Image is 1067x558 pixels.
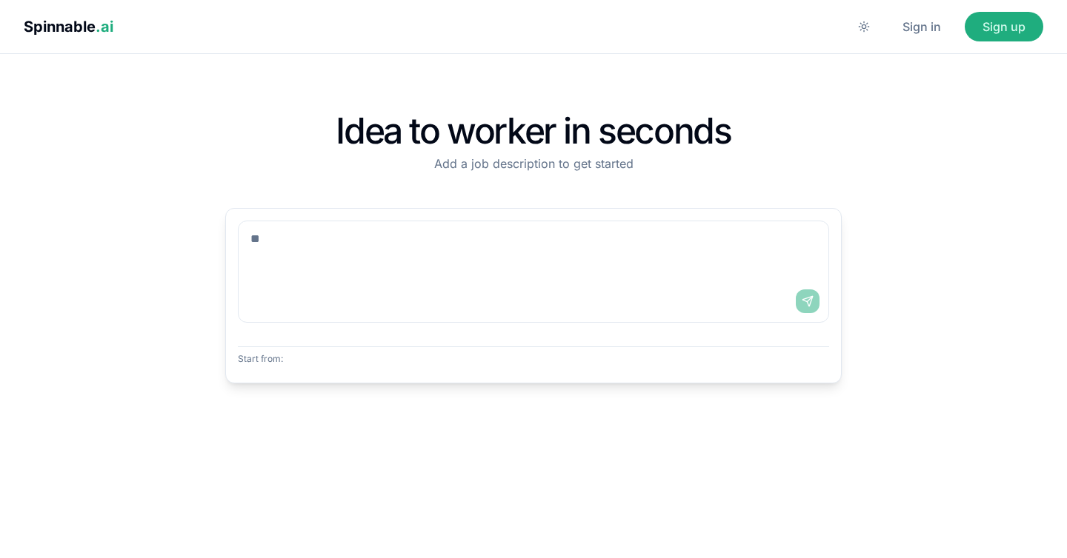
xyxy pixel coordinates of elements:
span: .ai [96,18,113,36]
button: Switch to dark mode [849,12,879,41]
button: Sign up [965,12,1043,41]
button: Sign in [885,12,959,41]
p: Start from: [238,353,829,365]
p: Add a job description to get started [225,155,842,172]
h1: Idea to worker in seconds [225,113,842,149]
span: Spinnable [24,18,113,36]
